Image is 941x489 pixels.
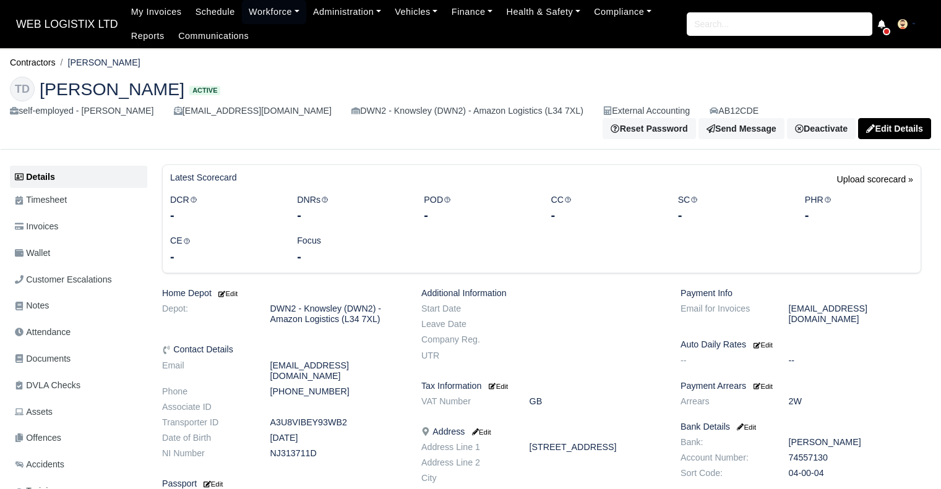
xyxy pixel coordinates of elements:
dd: [PHONE_NUMBER] [261,386,412,397]
a: DVLA Checks [10,373,147,398]
small: Edit [470,428,491,436]
h6: Tax Information [421,381,662,391]
dd: [EMAIL_ADDRESS][DOMAIN_NAME] [261,360,412,381]
div: DNRs [288,193,415,224]
dd: DWN2 - Knowsley (DWN2) - Amazon Logistics (L34 7XL) [261,304,412,325]
a: Timesheet [10,188,147,212]
a: Reports [124,24,171,48]
h6: Home Depot [162,288,403,299]
span: Timesheet [15,193,67,207]
span: [PERSON_NAME] [40,80,184,98]
div: CC [541,193,668,224]
small: Edit [754,341,773,349]
li: [PERSON_NAME] [56,56,140,70]
dt: Address Line 2 [412,457,520,468]
dd: [EMAIL_ADDRESS][DOMAIN_NAME] [780,304,930,325]
dt: Associate ID [153,402,261,412]
dt: Account Number: [671,453,780,463]
small: Edit [217,290,238,297]
dd: 2W [780,396,930,407]
dd: GB [520,396,671,407]
div: DWN2 - Knowsley (DWN2) - Amazon Logistics (L34 7XL) [351,104,583,118]
dt: VAT Number [412,396,520,407]
a: Customer Escalations [10,268,147,292]
a: Edit [470,427,491,436]
h6: Additional Information [421,288,662,299]
dt: City [412,473,520,483]
a: Upload scorecard » [837,172,913,193]
dt: Date of Birth [153,433,261,443]
h6: Payment Info [681,288,921,299]
dd: [PERSON_NAME] [780,437,930,448]
div: TD [10,77,35,101]
div: DCR [161,193,288,224]
dd: [DATE] [261,433,412,443]
button: Reset Password [603,118,695,139]
dt: Address Line 1 [412,442,520,453]
span: Active [189,86,220,95]
span: Documents [15,352,71,366]
div: self-employed - [PERSON_NAME] [10,104,154,118]
a: Edit [751,339,773,349]
div: - [170,206,278,224]
a: Documents [10,347,147,371]
dt: UTR [412,351,520,361]
h6: Contact Details [162,344,403,355]
dt: Transporter ID [153,417,261,428]
span: Accidents [15,457,64,472]
span: Notes [15,299,49,313]
a: Assets [10,400,147,424]
a: Edit Details [858,118,931,139]
a: Deactivate [787,118,856,139]
div: - [551,206,659,224]
small: Edit [735,423,756,431]
a: Edit [217,288,238,298]
span: Invoices [15,219,58,234]
div: SC [669,193,796,224]
dt: Email [153,360,261,381]
span: Attendance [15,325,71,339]
a: WEB LOGISTIX LTD [10,12,124,36]
div: [EMAIL_ADDRESS][DOMAIN_NAME] [174,104,332,118]
div: CE [161,234,288,265]
dd: 74557130 [780,453,930,463]
span: DVLA Checks [15,378,80,393]
a: Contractors [10,57,56,67]
a: Edit [751,381,773,391]
span: Wallet [15,246,50,260]
dt: NI Number [153,448,261,459]
a: Details [10,166,147,189]
div: Tsvetelin Dzhenipov [1,67,940,150]
a: AB12CDE [710,104,758,118]
h6: Bank Details [681,422,921,432]
span: Assets [15,405,53,419]
div: PHR [796,193,922,224]
dt: Email for Invoices [671,304,780,325]
dt: Arrears [671,396,780,407]
a: Notes [10,294,147,318]
h6: Payment Arrears [681,381,921,391]
div: - [805,206,913,224]
dt: Sort Code: [671,468,780,478]
div: - [297,248,405,265]
a: Invoices [10,215,147,239]
dt: Bank: [671,437,780,448]
div: External Accounting [603,104,690,118]
dt: -- [671,355,780,366]
a: Attendance [10,320,147,344]
dt: Leave Date [412,319,520,330]
dd: 04-00-04 [780,468,930,478]
dt: Start Date [412,304,520,314]
small: Edit [489,383,508,390]
a: Edit [202,478,223,488]
a: Offences [10,426,147,450]
a: Wallet [10,241,147,265]
h6: Passport [162,478,403,489]
dt: Depot: [153,304,261,325]
div: - [424,206,532,224]
dd: NJ313711D [261,448,412,459]
h6: Latest Scorecard [170,172,237,183]
a: Send Message [698,118,784,139]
